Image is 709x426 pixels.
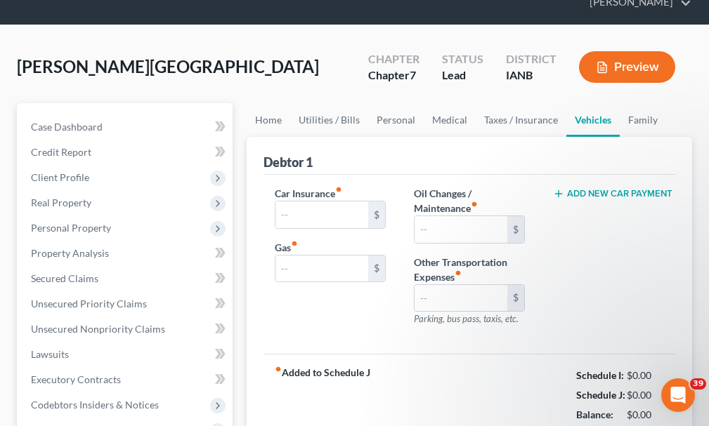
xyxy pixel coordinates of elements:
[415,216,507,243] input: --
[415,285,507,312] input: --
[31,197,91,208] span: Real Property
[290,103,368,137] a: Utilities / Bills
[31,121,103,133] span: Case Dashboard
[31,222,111,234] span: Personal Property
[576,408,613,420] strong: Balance:
[17,56,319,76] span: [PERSON_NAME][GEOGRAPHIC_DATA]
[507,216,524,243] div: $
[627,388,664,402] div: $0.00
[39,168,98,179] a: Help Center
[576,369,624,381] strong: Schedule I:
[20,317,233,342] a: Unsecured Nonpriority Claims
[442,67,483,84] div: Lead
[40,8,63,30] img: Profile image for Kelly
[506,67,557,84] div: IANB
[67,319,78,330] button: Upload attachment
[627,368,664,382] div: $0.00
[31,247,109,259] span: Property Analysis
[627,408,664,422] div: $0.00
[31,272,98,284] span: Secured Claims
[476,103,566,137] a: Taxes / Insurance
[31,171,89,183] span: Client Profile
[31,298,147,309] span: Unsecured Priority Claims
[22,247,133,255] div: [PERSON_NAME] • [DATE]
[414,186,525,215] label: Oil Changes / Maintenance
[506,51,557,67] div: District
[576,389,625,401] strong: Schedule J:
[368,201,385,228] div: $
[20,367,233,392] a: Executory Contracts
[11,110,230,244] div: Happy [DATE] from NextChapter!Our team is out of the office until [DATE]. We encourage you to use...
[20,266,233,291] a: Secured Claims
[12,289,269,313] textarea: Message…
[241,313,264,335] button: Send a message…
[31,348,69,360] span: Lawsuits
[20,140,233,165] a: Credit Report
[368,255,385,282] div: $
[275,255,368,282] input: --
[275,366,370,425] strong: Added to Schedule J
[414,313,519,324] span: Parking, bus pass, taxis, etc.
[9,6,36,32] button: go back
[68,18,153,32] p: Active over [DATE]
[247,6,272,31] div: Close
[620,103,666,137] a: Family
[22,119,219,133] div: Happy [DATE] from NextChapter!
[471,201,478,208] i: fiber_manual_record
[414,255,525,284] label: Other Transportation Expenses
[368,103,424,137] a: Personal
[20,291,233,317] a: Unsecured Priority Claims
[31,146,91,158] span: Credit Report
[264,154,313,171] div: Debtor 1
[410,68,416,81] span: 7
[89,319,100,330] button: Start recording
[442,51,483,67] div: Status
[690,378,706,390] span: 39
[20,241,233,266] a: Property Analysis
[44,319,56,330] button: Gif picker
[566,103,620,137] a: Vehicles
[20,114,233,140] a: Case Dashboard
[68,7,160,18] h1: [PERSON_NAME]
[275,201,368,228] input: --
[368,51,419,67] div: Chapter
[22,319,33,330] button: Emoji picker
[275,186,342,201] label: Car Insurance
[20,342,233,367] a: Lawsuits
[579,51,675,83] button: Preview
[247,103,290,137] a: Home
[11,110,270,275] div: Kelly says…
[275,366,282,373] i: fiber_manual_record
[291,240,298,247] i: fiber_manual_record
[424,103,476,137] a: Medical
[31,373,121,385] span: Executory Contracts
[661,378,695,412] iframe: Intercom live chat
[275,240,298,255] label: Gas
[31,323,165,335] span: Unsecured Nonpriority Claims
[507,285,524,312] div: $
[31,399,159,411] span: Codebtors Insiders & Notices
[220,6,247,32] button: Home
[22,140,219,236] div: Our team is out of the office until [DATE]. We encourage you to use the to answer any questions a...
[553,188,664,199] button: Add New Car Payment
[368,67,419,84] div: Chapter
[335,186,342,193] i: fiber_manual_record
[455,269,462,277] i: fiber_manual_record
